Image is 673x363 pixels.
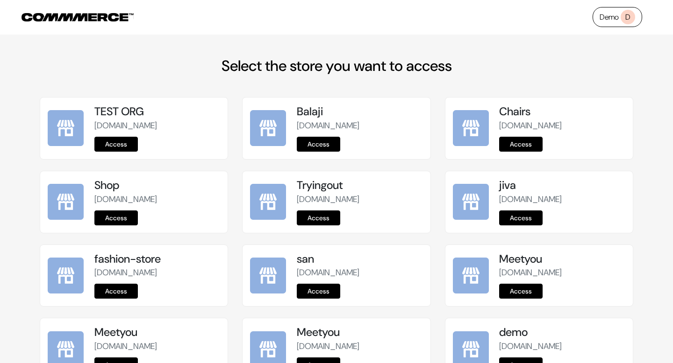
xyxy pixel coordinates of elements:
[499,210,543,225] a: Access
[297,266,422,279] p: [DOMAIN_NAME]
[250,258,286,293] img: san
[94,210,138,225] a: Access
[297,284,340,299] a: Access
[250,110,286,146] img: Balaji
[94,340,220,353] p: [DOMAIN_NAME]
[499,193,625,206] p: [DOMAIN_NAME]
[94,326,220,339] h5: Meetyou
[297,252,422,266] h5: san
[21,13,134,21] img: COMMMERCE
[94,252,220,266] h5: fashion-store
[94,119,220,132] p: [DOMAIN_NAME]
[94,105,220,119] h5: TEST ORG
[297,179,422,192] h5: Tryingout
[453,258,489,293] img: Meetyou
[94,193,220,206] p: [DOMAIN_NAME]
[621,10,635,24] span: D
[593,7,642,27] a: DemoD
[94,179,220,192] h5: Shop
[453,184,489,220] img: jiva
[297,193,422,206] p: [DOMAIN_NAME]
[94,137,138,152] a: Access
[499,252,625,266] h5: Meetyou
[453,110,489,146] img: Chairs
[48,184,84,220] img: Shop
[48,110,84,146] img: TEST ORG
[297,137,340,152] a: Access
[499,179,625,192] h5: jiva
[499,326,625,339] h5: demo
[297,105,422,119] h5: Balaji
[297,210,340,225] a: Access
[499,119,625,132] p: [DOMAIN_NAME]
[297,340,422,353] p: [DOMAIN_NAME]
[499,266,625,279] p: [DOMAIN_NAME]
[297,119,422,132] p: [DOMAIN_NAME]
[40,57,633,75] h2: Select the store you want to access
[94,284,138,299] a: Access
[48,258,84,293] img: fashion-store
[250,184,286,220] img: Tryingout
[499,137,543,152] a: Access
[499,284,543,299] a: Access
[499,105,625,119] h5: Chairs
[297,326,422,339] h5: Meetyou
[94,266,220,279] p: [DOMAIN_NAME]
[499,340,625,353] p: [DOMAIN_NAME]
